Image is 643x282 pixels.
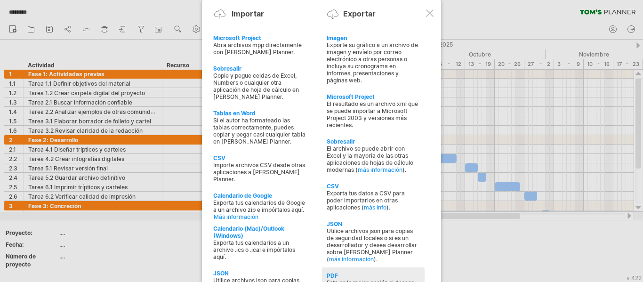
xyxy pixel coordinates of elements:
font: Tablas en Word [213,110,256,117]
font: Más información [214,213,258,220]
font: Microsoft Project [327,93,375,100]
font: Importar [232,9,264,18]
font: Sobresalir [213,65,241,72]
font: ). [374,256,378,263]
a: más info [364,204,386,211]
font: PDF [327,272,338,279]
font: El resultado es un archivo xml que se puede importar a Microsoft Project 2003 y versiones más rec... [327,100,418,129]
font: Si el autor ha formateado las tablas correctamente, puedes copiar y pegar casi cualquier tabla en... [213,117,305,145]
font: Exporta tus datos a CSV para poder importarlos en otras aplicaciones ( [327,190,405,211]
font: Utilice archivos json para copias de seguridad locales o si es un desarrollador y desea desarroll... [327,227,417,263]
a: Más información [214,213,307,220]
font: Imagen [327,34,347,41]
a: más información [358,166,402,173]
font: El archivo se puede abrir con Excel y la mayoría de las otras aplicaciones de hojas de cálculo mo... [327,145,413,173]
font: Sobresalir [327,138,355,145]
font: ). [402,166,406,173]
font: CSV [327,183,339,190]
font: JSON [327,220,342,227]
font: Exporte su gráfico a un archivo de imagen y envíelo por correo electrónico a otras personas o inc... [327,41,418,84]
font: Copie y pegue celdas de Excel, Numbers o cualquier otra aplicación de hoja de cálculo en [PERSON_... [213,72,299,100]
font: ). [386,204,390,211]
a: más información [329,256,374,263]
font: Exportar [343,9,376,18]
